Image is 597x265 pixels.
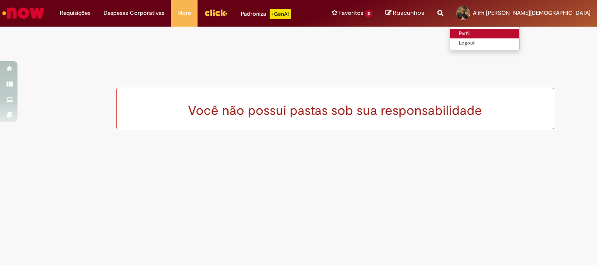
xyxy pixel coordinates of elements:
[60,9,90,17] span: Requisições
[393,9,424,17] span: Rascunhos
[473,9,590,17] span: Alifh [PERSON_NAME][DEMOGRAPHIC_DATA]
[365,10,372,17] span: 2
[177,9,191,17] span: More
[204,6,228,19] img: click_logo_yellow_360x200.png
[104,9,164,17] span: Despesas Corporativas
[450,29,519,38] a: Perfil
[123,103,548,118] h2: Você não possui pastas sob sua responsabilidade
[339,9,363,17] span: Favoritos
[385,9,424,17] a: Rascunhos
[241,9,291,19] div: Padroniza
[1,4,46,22] img: ServiceNow
[450,38,519,48] a: Logout
[270,9,291,19] p: +GenAi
